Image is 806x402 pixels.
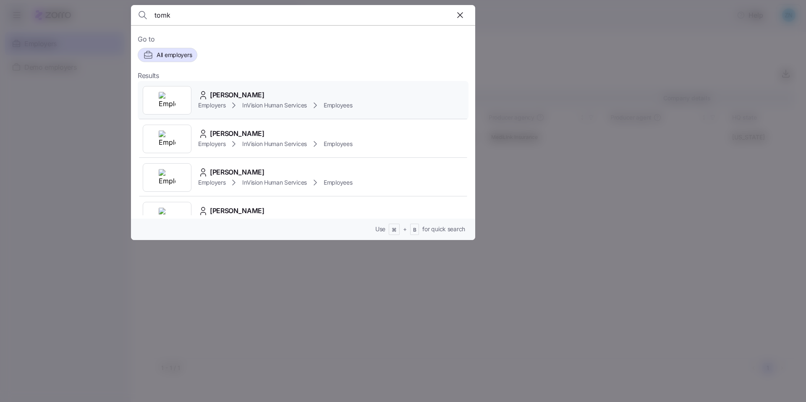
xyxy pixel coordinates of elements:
span: InVision Human Services [242,140,307,148]
span: [PERSON_NAME] [210,90,264,100]
span: Employers [198,178,225,187]
span: for quick search [422,225,465,233]
span: + [403,225,407,233]
span: InVision Human Services [242,101,307,110]
span: [PERSON_NAME] [210,128,264,139]
img: Employer logo [159,131,175,147]
span: Results [138,70,159,81]
span: Employers [198,101,225,110]
span: [PERSON_NAME] [210,167,264,178]
span: Employees [324,101,352,110]
span: InVision Human Services [242,178,307,187]
img: Employer logo [159,92,175,109]
span: [PERSON_NAME] [210,206,264,216]
span: All employers [157,51,192,59]
span: B [413,227,416,234]
span: Employers [198,140,225,148]
span: Go to [138,34,468,44]
img: Employer logo [159,169,175,186]
button: All employers [138,48,197,62]
span: Employees [324,178,352,187]
span: Use [375,225,385,233]
span: Employees [324,140,352,148]
img: Employer logo [159,208,175,224]
span: ⌘ [392,227,397,234]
